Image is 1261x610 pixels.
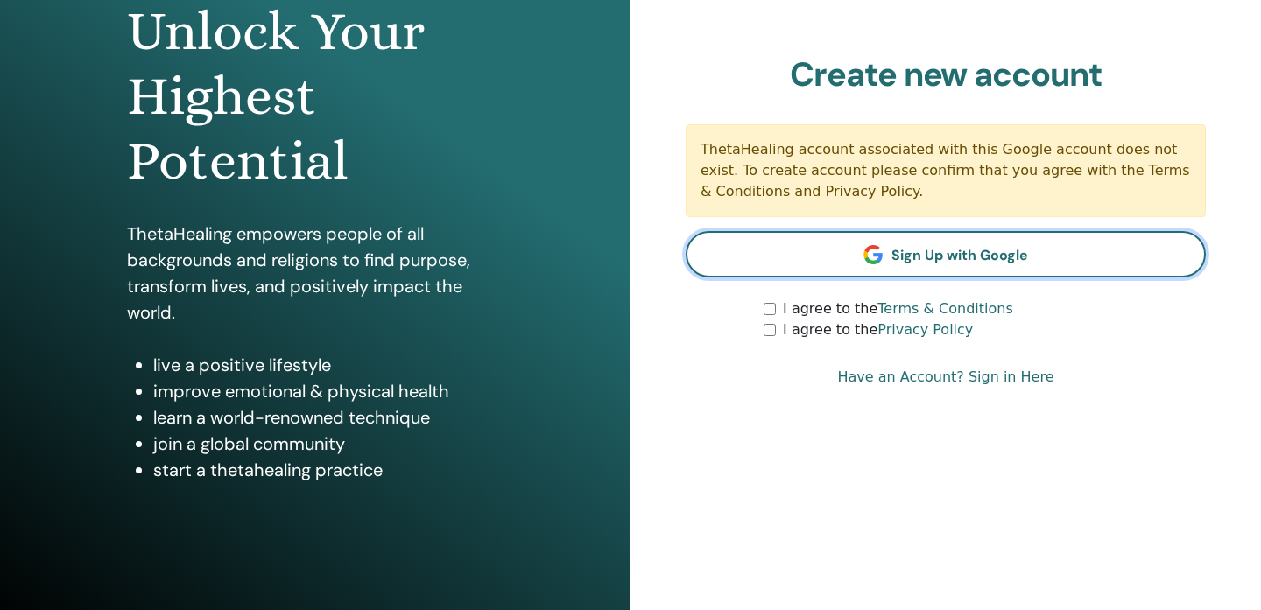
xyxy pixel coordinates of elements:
li: live a positive lifestyle [153,352,504,378]
h2: Create new account [686,55,1206,95]
label: I agree to the [783,319,973,340]
li: join a global community [153,431,504,457]
a: Sign Up with Google [686,231,1206,277]
a: Privacy Policy [877,321,973,338]
li: learn a world-renowned technique [153,404,504,431]
label: I agree to the [783,298,1013,319]
a: Have an Account? Sign in Here [837,367,1053,388]
a: Terms & Conditions [877,300,1012,317]
li: improve emotional & physical health [153,378,504,404]
span: Sign Up with Google [891,246,1028,264]
p: ThetaHealing empowers people of all backgrounds and religions to find purpose, transform lives, a... [127,221,504,326]
div: ThetaHealing account associated with this Google account does not exist. To create account please... [686,124,1206,217]
li: start a thetahealing practice [153,457,504,483]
